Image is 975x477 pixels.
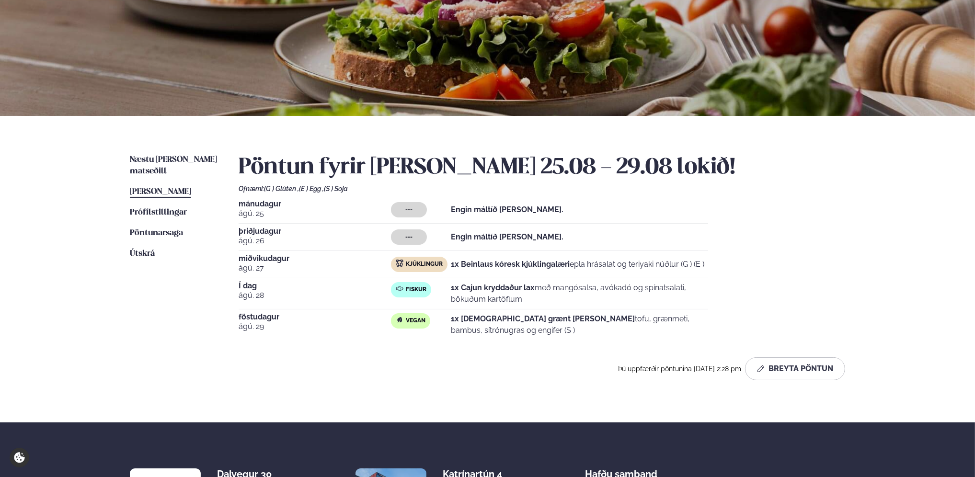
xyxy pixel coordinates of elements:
span: ágú. 28 [239,290,391,301]
p: með mangósalsa, avókadó og spínatsalati, bökuðum kartöflum [451,282,708,305]
a: Útskrá [130,248,155,260]
a: [PERSON_NAME] [130,186,191,198]
strong: Engin máltíð [PERSON_NAME]. [451,232,563,241]
span: ágú. 27 [239,262,391,274]
strong: 1x [DEMOGRAPHIC_DATA] grænt [PERSON_NAME] [451,314,635,323]
span: þriðjudagur [239,227,391,235]
span: Í dag [239,282,391,290]
img: fish.svg [396,285,403,293]
p: epla hrásalat og teriyaki núðlur (G ) (E ) [451,259,704,270]
a: Cookie settings [10,448,29,467]
span: Fiskur [406,286,426,294]
img: chicken.svg [396,260,403,267]
a: Pöntunarsaga [130,227,183,239]
span: Næstu [PERSON_NAME] matseðill [130,156,217,175]
span: Kjúklingur [406,261,443,268]
button: Breyta Pöntun [745,357,845,380]
strong: 1x Beinlaus kóresk kjúklingalæri [451,260,570,269]
strong: 1x Cajun kryddaður lax [451,283,535,292]
span: --- [405,206,413,214]
span: (E ) Egg , [299,185,324,193]
span: ágú. 29 [239,321,391,332]
span: (S ) Soja [324,185,348,193]
span: Þú uppfærðir pöntunina [DATE] 2:28 pm [618,365,741,373]
h2: Pöntun fyrir [PERSON_NAME] 25.08 - 29.08 lokið! [239,154,845,181]
p: tofu, grænmeti, bambus, sítrónugras og engifer (S ) [451,313,708,336]
span: (G ) Glúten , [264,185,299,193]
img: Vegan.svg [396,316,403,324]
span: ágú. 25 [239,208,391,219]
span: föstudagur [239,313,391,321]
div: Ofnæmi: [239,185,845,193]
span: --- [405,233,413,241]
span: [PERSON_NAME] [130,188,191,196]
strong: Engin máltíð [PERSON_NAME]. [451,205,563,214]
span: ágú. 26 [239,235,391,247]
span: Prófílstillingar [130,208,187,216]
span: mánudagur [239,200,391,208]
span: Vegan [406,317,425,325]
span: miðvikudagur [239,255,391,262]
span: Útskrá [130,250,155,258]
a: Næstu [PERSON_NAME] matseðill [130,154,219,177]
span: Pöntunarsaga [130,229,183,237]
a: Prófílstillingar [130,207,187,218]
